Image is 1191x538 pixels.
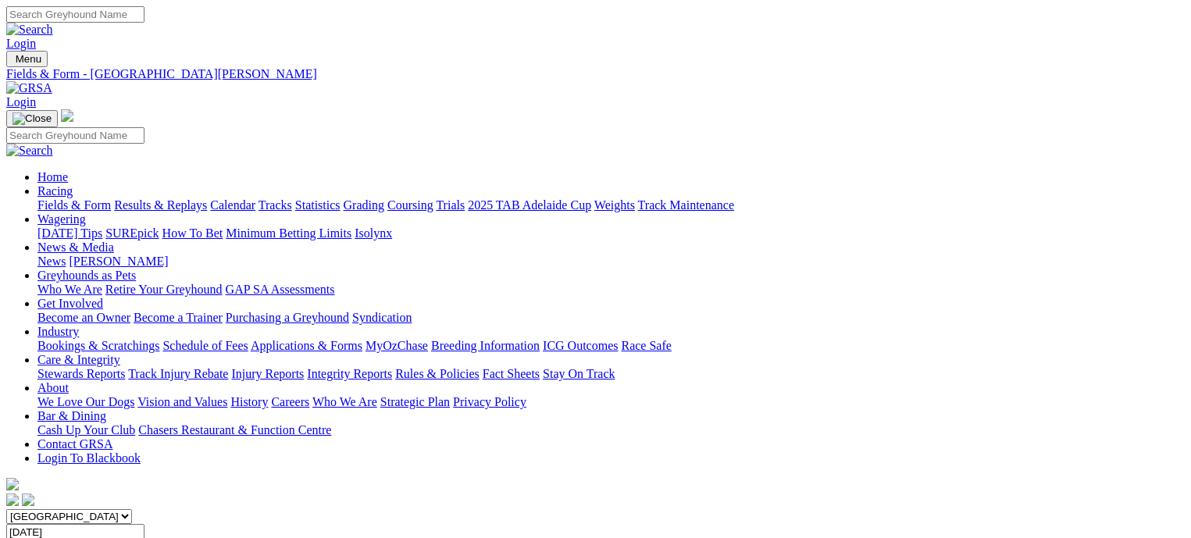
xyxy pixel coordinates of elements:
a: Tracks [259,198,292,212]
img: twitter.svg [22,493,34,506]
div: Care & Integrity [37,367,1185,381]
a: [DATE] Tips [37,226,102,240]
div: Get Involved [37,311,1185,325]
a: Login [6,37,36,50]
a: Who We Are [312,395,377,408]
button: Toggle navigation [6,51,48,67]
a: Login [6,95,36,109]
a: GAP SA Assessments [226,283,335,296]
a: Stay On Track [543,367,615,380]
a: Grading [344,198,384,212]
a: We Love Our Dogs [37,395,134,408]
img: logo-grsa-white.png [6,478,19,490]
a: ICG Outcomes [543,339,618,352]
a: Vision and Values [137,395,227,408]
div: About [37,395,1185,409]
a: Chasers Restaurant & Function Centre [138,423,331,436]
a: Racing [37,184,73,198]
a: Fields & Form - [GEOGRAPHIC_DATA][PERSON_NAME] [6,67,1185,81]
div: Greyhounds as Pets [37,283,1185,297]
a: Who We Are [37,283,102,296]
a: Become an Owner [37,311,130,324]
button: Toggle navigation [6,110,58,127]
a: Race Safe [621,339,671,352]
a: [PERSON_NAME] [69,255,168,268]
a: 2025 TAB Adelaide Cup [468,198,591,212]
a: Care & Integrity [37,353,120,366]
a: Minimum Betting Limits [226,226,351,240]
a: Industry [37,325,79,338]
a: Trials [436,198,465,212]
div: Industry [37,339,1185,353]
a: Statistics [295,198,341,212]
a: Breeding Information [431,339,540,352]
a: MyOzChase [366,339,428,352]
span: Menu [16,53,41,65]
a: Rules & Policies [395,367,480,380]
a: Bar & Dining [37,409,106,422]
a: Schedule of Fees [162,339,248,352]
a: Cash Up Your Club [37,423,135,436]
a: Retire Your Greyhound [105,283,223,296]
a: Wagering [37,212,86,226]
div: Racing [37,198,1185,212]
a: Greyhounds as Pets [37,269,136,282]
a: Integrity Reports [307,367,392,380]
a: Strategic Plan [380,395,450,408]
input: Search [6,127,144,144]
a: News & Media [37,240,114,254]
a: Purchasing a Greyhound [226,311,349,324]
a: Careers [271,395,309,408]
a: Weights [594,198,635,212]
div: News & Media [37,255,1185,269]
a: News [37,255,66,268]
a: Results & Replays [114,198,207,212]
a: How To Bet [162,226,223,240]
a: History [230,395,268,408]
a: SUREpick [105,226,159,240]
a: Home [37,170,68,183]
a: Bookings & Scratchings [37,339,159,352]
a: Calendar [210,198,255,212]
a: Login To Blackbook [37,451,141,465]
a: Injury Reports [231,367,304,380]
a: Coursing [387,198,433,212]
div: Bar & Dining [37,423,1185,437]
a: Fact Sheets [483,367,540,380]
img: Search [6,144,53,158]
a: Get Involved [37,297,103,310]
a: Track Maintenance [638,198,734,212]
img: facebook.svg [6,493,19,506]
a: Stewards Reports [37,367,125,380]
a: Privacy Policy [453,395,526,408]
a: Applications & Forms [251,339,362,352]
a: Track Injury Rebate [128,367,228,380]
input: Search [6,6,144,23]
a: Contact GRSA [37,437,112,451]
img: logo-grsa-white.png [61,109,73,122]
a: About [37,381,69,394]
a: Syndication [352,311,412,324]
img: Close [12,112,52,125]
a: Become a Trainer [134,311,223,324]
img: Search [6,23,53,37]
a: Isolynx [355,226,392,240]
a: Fields & Form [37,198,111,212]
div: Wagering [37,226,1185,240]
img: GRSA [6,81,52,95]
